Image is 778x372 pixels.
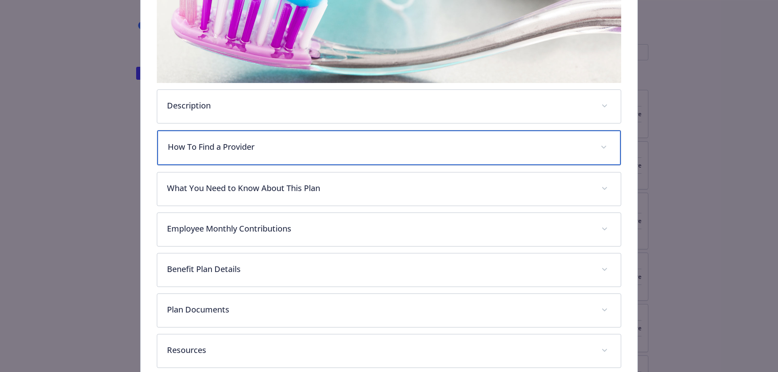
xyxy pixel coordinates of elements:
[167,100,592,112] p: Description
[167,344,592,356] p: Resources
[157,334,621,368] div: Resources
[167,304,592,316] p: Plan Documents
[167,223,592,235] p: Employee Monthly Contributions
[157,90,621,123] div: Description
[167,182,592,194] p: What You Need to Know About This Plan
[157,130,621,165] div: How To Find a Provider
[157,172,621,206] div: What You Need to Know About This Plan
[157,294,621,327] div: Plan Documents
[168,141,591,153] p: How To Find a Provider
[157,253,621,287] div: Benefit Plan Details
[157,213,621,246] div: Employee Monthly Contributions
[167,263,592,275] p: Benefit Plan Details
